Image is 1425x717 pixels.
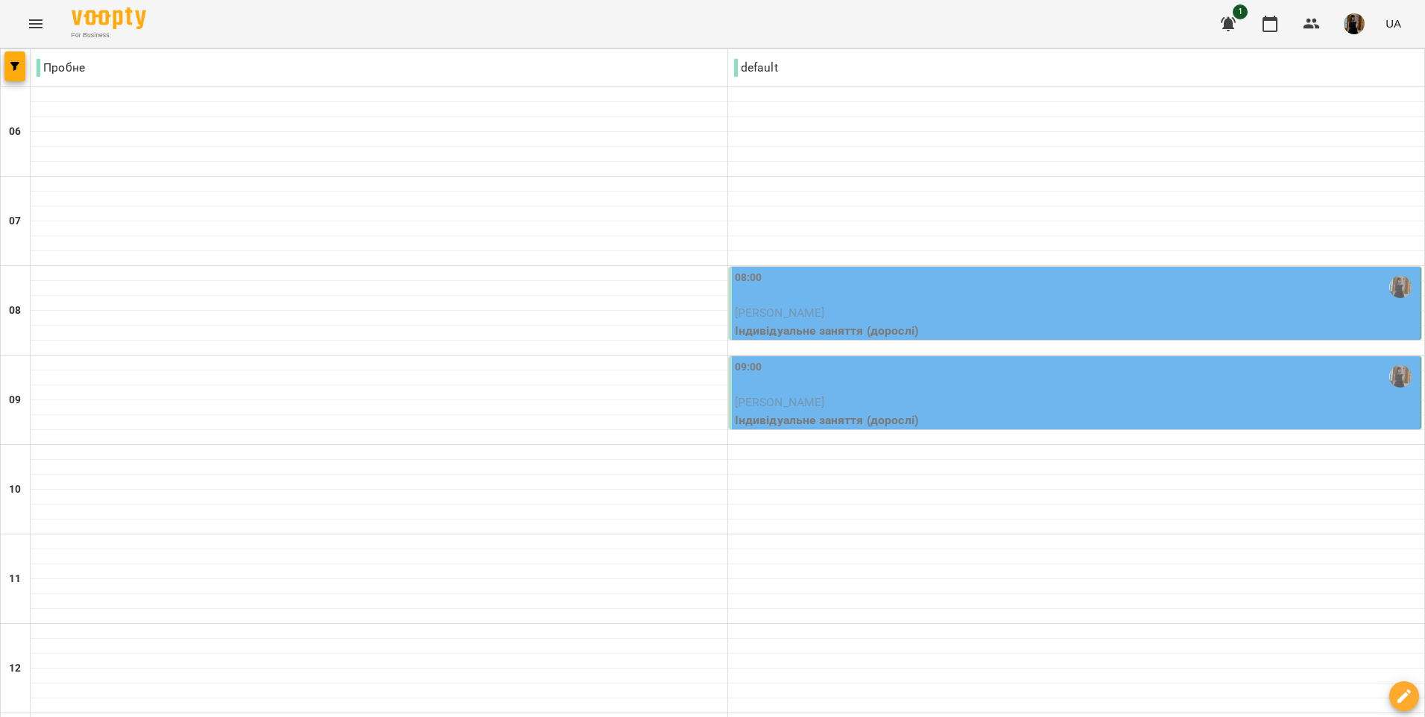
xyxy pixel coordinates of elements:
p: Індивідуальне заняття (дорослі) [735,411,1418,429]
span: [PERSON_NAME] [735,306,825,320]
span: 1 [1233,4,1248,19]
label: 09:00 [735,359,762,376]
img: Островська Діана Володимирівна [1389,365,1412,388]
button: UA [1380,10,1407,37]
img: Voopty Logo [72,7,146,29]
p: default [734,59,778,77]
h6: 09 [9,392,21,408]
h6: 12 [9,660,21,677]
h6: 10 [9,481,21,498]
h6: 06 [9,124,21,140]
button: Menu [18,6,54,42]
p: Пробне [37,59,85,77]
h6: 11 [9,571,21,587]
label: 08:00 [735,270,762,286]
h6: 07 [9,213,21,230]
span: For Business [72,31,146,40]
span: UA [1385,16,1401,31]
img: Островська Діана Володимирівна [1389,276,1412,298]
h6: 08 [9,303,21,319]
span: [PERSON_NAME] [735,395,825,409]
img: 283d04c281e4d03bc9b10f0e1c453e6b.jpg [1344,13,1365,34]
p: Індивідуальне заняття (дорослі) [735,322,1418,340]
